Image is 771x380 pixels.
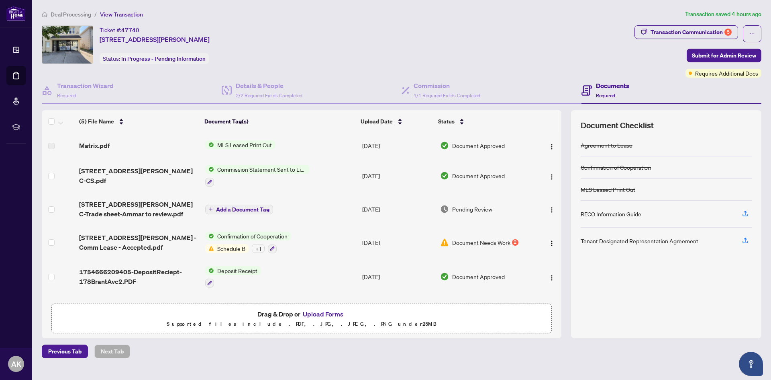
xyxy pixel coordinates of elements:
[440,238,449,247] img: Document Status
[205,140,214,149] img: Status Icon
[440,141,449,150] img: Document Status
[214,232,291,240] span: Confirmation of Cooperation
[359,193,437,225] td: [DATE]
[214,244,249,253] span: Schedule B
[452,171,505,180] span: Document Approved
[581,185,635,194] div: MLS Leased Print Out
[100,53,209,64] div: Status:
[549,240,555,246] img: Logo
[79,166,198,185] span: [STREET_ADDRESS][PERSON_NAME] C-CS.pdf
[205,266,214,275] img: Status Icon
[581,120,654,131] span: Document Checklist
[724,29,732,36] div: 5
[549,275,555,281] img: Logo
[121,55,206,62] span: In Progress - Pending Information
[440,272,449,281] img: Document Status
[121,27,139,34] span: 47740
[216,207,269,212] span: Add a Document Tag
[438,117,455,126] span: Status
[257,309,346,319] span: Drag & Drop or
[100,11,143,18] span: View Transaction
[205,232,214,240] img: Status Icon
[201,110,358,133] th: Document Tag(s)
[205,232,291,253] button: Status IconConfirmation of CooperationStatus IconSchedule B+1
[634,25,738,39] button: Transaction Communication5
[252,244,265,253] div: + 1
[6,6,26,21] img: logo
[695,69,758,78] span: Requires Additional Docs
[94,10,97,19] li: /
[100,25,139,35] div: Ticket #:
[359,225,437,260] td: [DATE]
[300,309,346,319] button: Upload Forms
[549,207,555,213] img: Logo
[79,267,198,286] span: 1754666209405-DepositReciept-178BrantAve2.PDF
[79,117,114,126] span: (5) File Name
[692,49,756,62] span: Submit for Admin Review
[685,10,761,19] article: Transaction saved 4 hours ago
[359,158,437,193] td: [DATE]
[79,199,198,219] span: [STREET_ADDRESS][PERSON_NAME] C-Trade sheet-Ammar to review.pdf
[214,266,261,275] span: Deposit Receipt
[205,244,214,253] img: Status Icon
[545,169,558,182] button: Logo
[414,92,480,99] span: 1/1 Required Fields Completed
[596,92,615,99] span: Required
[205,165,309,187] button: Status IconCommission Statement Sent to Listing Brokerage
[205,165,214,174] img: Status Icon
[57,92,76,99] span: Required
[440,171,449,180] img: Document Status
[236,81,302,90] h4: Details & People
[651,26,732,39] div: Transaction Communication
[357,110,435,133] th: Upload Date
[452,205,492,214] span: Pending Review
[57,319,547,329] p: Supported files include .PDF, .JPG, .JPEG, .PNG under 25 MB
[100,35,210,44] span: [STREET_ADDRESS][PERSON_NAME]
[435,110,532,133] th: Status
[414,81,480,90] h4: Commission
[581,236,698,245] div: Tenant Designated Representation Agreement
[205,266,261,288] button: Status IconDeposit Receipt
[214,140,275,149] span: MLS Leased Print Out
[687,49,761,62] button: Submit for Admin Review
[94,345,130,358] button: Next Tab
[452,272,505,281] span: Document Approved
[205,205,273,214] button: Add a Document Tag
[236,92,302,99] span: 2/2 Required Fields Completed
[42,345,88,358] button: Previous Tab
[545,139,558,152] button: Logo
[545,236,558,249] button: Logo
[440,205,449,214] img: Document Status
[57,81,114,90] h4: Transaction Wizard
[545,270,558,283] button: Logo
[545,203,558,216] button: Logo
[79,141,110,150] span: Matrix.pdf
[42,12,47,17] span: home
[452,238,510,247] span: Document Needs Work
[749,31,755,37] span: ellipsis
[739,352,763,376] button: Open asap
[52,304,551,334] span: Drag & Drop orUpload FormsSupported files include .PDF, .JPG, .JPEG, .PNG under25MB
[581,141,632,150] div: Agreement to Lease
[209,207,213,211] span: plus
[79,233,198,252] span: [STREET_ADDRESS][PERSON_NAME] - Comm Lease - Accepted.pdf
[205,140,275,149] button: Status IconMLS Leased Print Out
[11,358,21,370] span: AK
[549,174,555,180] img: Logo
[214,165,309,174] span: Commission Statement Sent to Listing Brokerage
[581,163,651,172] div: Confirmation of Cooperation
[359,133,437,158] td: [DATE]
[48,345,82,358] span: Previous Tab
[51,11,91,18] span: Deal Processing
[452,141,505,150] span: Document Approved
[549,144,555,150] img: Logo
[76,110,201,133] th: (5) File Name
[512,239,518,246] div: 2
[42,26,93,64] img: IMG-40744299_1.jpg
[361,117,393,126] span: Upload Date
[596,81,629,90] h4: Documents
[359,260,437,294] td: [DATE]
[581,210,641,218] div: RECO Information Guide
